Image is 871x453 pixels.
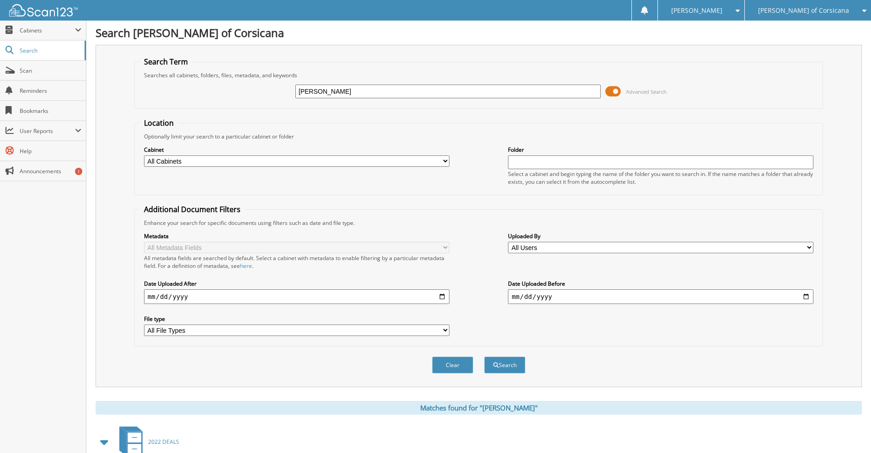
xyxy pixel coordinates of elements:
[508,289,813,304] input: end
[139,219,818,227] div: Enhance your search for specific documents using filters such as date and file type.
[20,127,75,135] span: User Reports
[20,27,75,34] span: Cabinets
[240,262,252,270] a: here
[144,146,449,154] label: Cabinet
[432,357,473,373] button: Clear
[96,25,862,40] h1: Search [PERSON_NAME] of Corsicana
[148,438,179,446] span: 2022 DEALS
[139,118,178,128] legend: Location
[20,107,81,115] span: Bookmarks
[96,401,862,415] div: Matches found for "[PERSON_NAME]"
[139,71,818,79] div: Searches all cabinets, folders, files, metadata, and keywords
[508,280,813,288] label: Date Uploaded Before
[508,146,813,154] label: Folder
[20,147,81,155] span: Help
[144,232,449,240] label: Metadata
[758,8,849,13] span: [PERSON_NAME] of Corsicana
[484,357,525,373] button: Search
[20,67,81,75] span: Scan
[139,133,818,140] div: Optionally limit your search to a particular cabinet or folder
[671,8,722,13] span: [PERSON_NAME]
[20,167,81,175] span: Announcements
[144,254,449,270] div: All metadata fields are searched by default. Select a cabinet with metadata to enable filtering b...
[9,4,78,16] img: scan123-logo-white.svg
[508,170,813,186] div: Select a cabinet and begin typing the name of the folder you want to search in. If the name match...
[508,232,813,240] label: Uploaded By
[139,204,245,214] legend: Additional Document Filters
[139,57,192,67] legend: Search Term
[626,88,667,95] span: Advanced Search
[144,280,449,288] label: Date Uploaded After
[144,315,449,323] label: File type
[20,47,80,54] span: Search
[20,87,81,95] span: Reminders
[75,168,82,175] div: 1
[144,289,449,304] input: start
